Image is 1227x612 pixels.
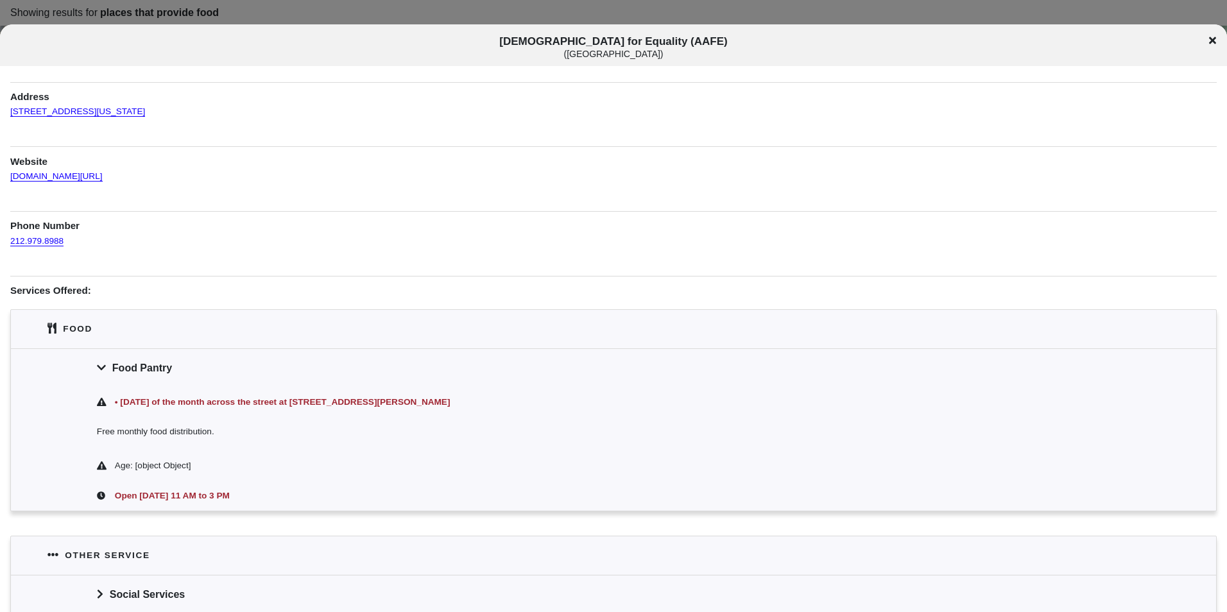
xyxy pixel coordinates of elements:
[10,276,1217,298] h1: Services Offered:
[10,94,145,117] a: [STREET_ADDRESS][US_STATE]
[11,348,1216,387] div: Food Pantry
[10,211,1217,233] h1: Phone Number
[63,322,92,336] div: Food
[115,459,1130,473] div: Age: [object Object]
[11,417,1216,451] div: Free monthly food distribution.
[10,224,64,246] a: 212.979.8988
[112,489,1130,503] div: Open [DATE] 11 AM to 3 PM
[10,82,1217,104] h1: Address
[10,159,103,182] a: [DOMAIN_NAME][URL]
[105,49,1123,60] div: ( [GEOGRAPHIC_DATA] )
[65,548,150,562] div: Other service
[105,35,1123,59] span: [DEMOGRAPHIC_DATA] for Equality (AAFE)
[10,146,1217,168] h1: Website
[112,395,1130,409] div: • [DATE] of the month across the street at [STREET_ADDRESS][PERSON_NAME]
